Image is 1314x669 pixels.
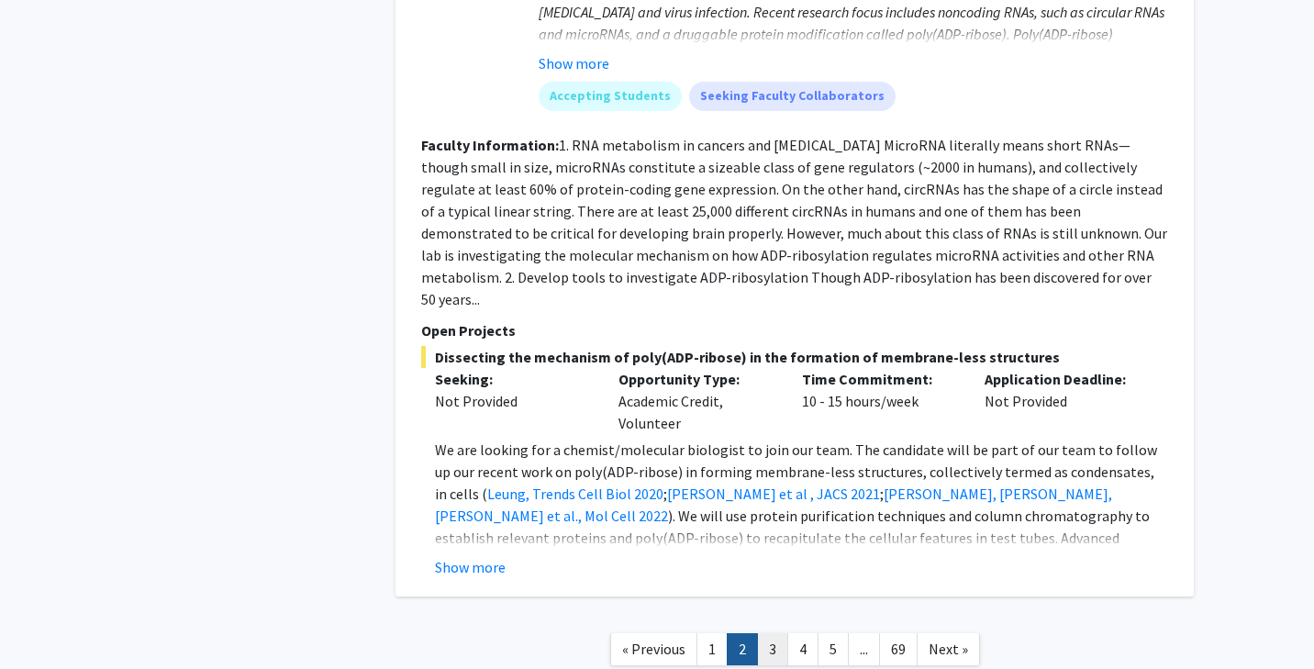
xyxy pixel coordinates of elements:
[929,640,968,658] span: Next »
[879,633,918,665] a: 69
[689,82,896,111] mat-chip: Seeking Faculty Collaborators
[787,633,818,665] a: 4
[421,346,1168,368] span: Dissecting the mechanism of poly(ADP-ribose) in the formation of membrane-less structures
[618,368,774,390] p: Opportunity Type:
[818,633,849,665] a: 5
[435,368,591,390] p: Seeking:
[435,439,1168,593] p: We are looking for a chemist/molecular biologist to join our team. The candidate will be part of ...
[696,633,728,665] a: 1
[14,586,78,655] iframe: Chat
[605,368,788,434] div: Academic Credit, Volunteer
[788,368,972,434] div: 10 - 15 hours/week
[622,640,685,658] span: « Previous
[985,368,1141,390] p: Application Deadline:
[860,640,868,658] span: ...
[971,368,1154,434] div: Not Provided
[435,390,591,412] div: Not Provided
[421,136,559,154] b: Faculty Information:
[802,368,958,390] p: Time Commitment:
[610,633,697,665] a: Previous
[435,556,506,578] button: Show more
[435,485,1112,525] a: [PERSON_NAME], [PERSON_NAME], [PERSON_NAME] et al., Mol Cell 2022
[421,319,1168,341] p: Open Projects
[917,633,980,665] a: Next
[487,485,663,503] a: Leung, Trends Cell Biol 2020
[539,52,609,74] button: Show more
[757,633,788,665] a: 3
[421,136,1167,308] fg-read-more: 1. RNA metabolism in cancers and [MEDICAL_DATA] MicroRNA literally means short RNAs—though small ...
[667,485,880,503] a: [PERSON_NAME] et al , JACS 2021
[727,633,758,665] a: 2
[539,82,682,111] mat-chip: Accepting Students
